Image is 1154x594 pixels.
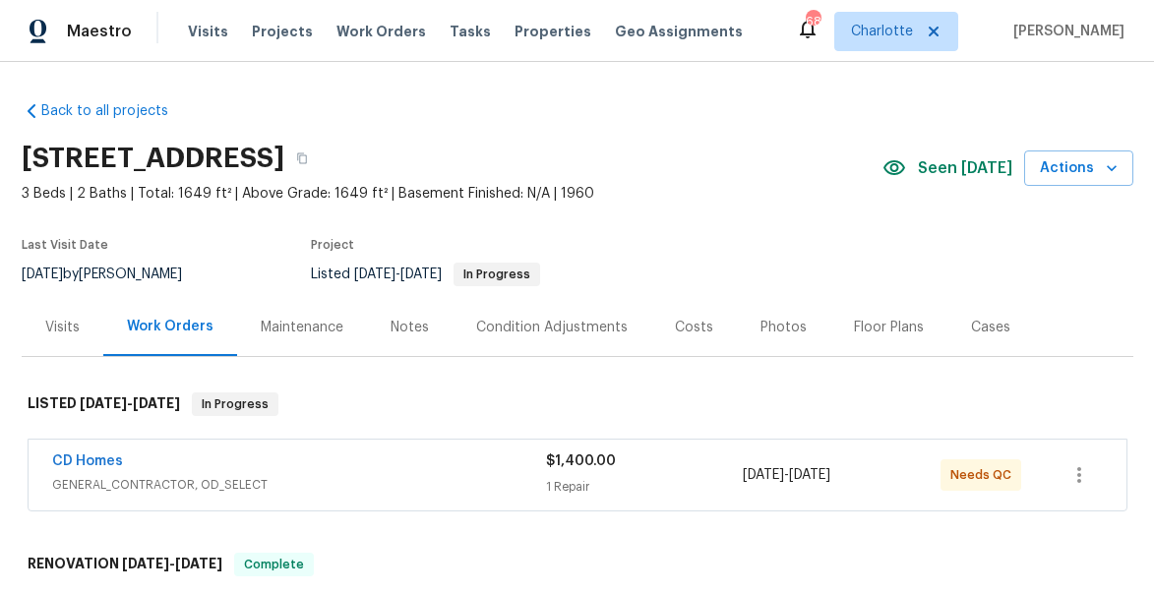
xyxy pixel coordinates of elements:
span: $1,400.00 [546,454,616,468]
div: Work Orders [127,317,213,336]
h2: [STREET_ADDRESS] [22,148,284,168]
span: Tasks [450,25,491,38]
span: - [80,396,180,410]
span: - [122,557,222,570]
div: 1 Repair [546,477,744,497]
div: Condition Adjustments [476,318,628,337]
div: Notes [391,318,429,337]
span: [DATE] [175,557,222,570]
span: [DATE] [133,396,180,410]
div: Maintenance [261,318,343,337]
span: Projects [252,22,313,41]
span: [DATE] [354,267,395,281]
span: Project [311,239,354,251]
span: In Progress [456,268,538,280]
span: Complete [236,555,312,574]
span: Listed [311,267,540,281]
a: CD Homes [52,454,123,468]
span: 3 Beds | 2 Baths | Total: 1649 ft² | Above Grade: 1649 ft² | Basement Finished: N/A | 1960 [22,184,882,204]
span: Geo Assignments [615,22,743,41]
div: Cases [971,318,1010,337]
button: Copy Address [284,141,320,176]
div: Photos [760,318,807,337]
span: Maestro [67,22,132,41]
span: Actions [1040,156,1118,181]
span: [DATE] [22,267,63,281]
a: Back to all projects [22,101,211,121]
div: Floor Plans [854,318,924,337]
span: [DATE] [400,267,442,281]
h6: LISTED [28,392,180,416]
span: Charlotte [851,22,913,41]
span: [DATE] [122,557,169,570]
span: - [354,267,442,281]
span: Visits [188,22,228,41]
span: [DATE] [789,468,830,482]
span: Properties [515,22,591,41]
span: Work Orders [336,22,426,41]
span: In Progress [194,394,276,414]
div: Visits [45,318,80,337]
span: GENERAL_CONTRACTOR, OD_SELECT [52,475,546,495]
span: [DATE] [80,396,127,410]
span: - [743,465,830,485]
span: Last Visit Date [22,239,108,251]
span: [DATE] [743,468,784,482]
h6: RENOVATION [28,553,222,576]
div: by [PERSON_NAME] [22,263,206,286]
div: LISTED [DATE]-[DATE]In Progress [22,373,1133,436]
span: Needs QC [950,465,1019,485]
div: Costs [675,318,713,337]
span: Seen [DATE] [918,158,1012,178]
span: [PERSON_NAME] [1005,22,1124,41]
button: Actions [1024,150,1133,187]
div: 68 [806,12,820,31]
